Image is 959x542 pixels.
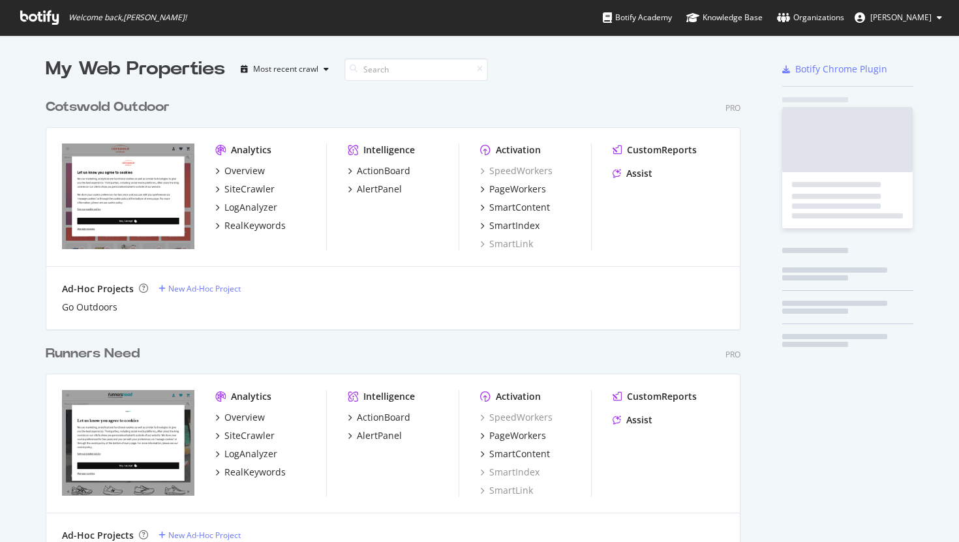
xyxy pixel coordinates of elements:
[62,301,117,314] a: Go Outdoors
[725,102,740,113] div: Pro
[215,429,275,442] a: SiteCrawler
[231,390,271,403] div: Analytics
[168,283,241,294] div: New Ad-Hoc Project
[480,183,546,196] a: PageWorkers
[357,164,410,177] div: ActionBoard
[224,183,275,196] div: SiteCrawler
[626,167,652,180] div: Assist
[782,63,887,76] a: Botify Chrome Plugin
[215,447,277,460] a: LogAnalyzer
[224,466,286,479] div: RealKeywords
[870,12,932,23] span: Ellie Combes
[344,58,488,81] input: Search
[215,411,265,424] a: Overview
[215,201,277,214] a: LogAnalyzer
[62,390,194,496] img: https://www.runnersneed.com/
[159,283,241,294] a: New Ad-Hoc Project
[613,414,652,427] a: Assist
[348,411,410,424] a: ActionBoard
[253,65,318,73] div: Most recent crawl
[46,98,170,117] div: Cotswold Outdoor
[844,7,952,28] button: [PERSON_NAME]
[480,466,540,479] a: SmartIndex
[215,466,286,479] a: RealKeywords
[613,143,697,157] a: CustomReports
[68,12,187,23] span: Welcome back, [PERSON_NAME] !
[357,183,402,196] div: AlertPanel
[489,219,540,232] div: SmartIndex
[480,484,533,497] a: SmartLink
[489,447,550,460] div: SmartContent
[496,390,541,403] div: Activation
[686,11,763,24] div: Knowledge Base
[46,56,225,82] div: My Web Properties
[480,411,553,424] a: SpeedWorkers
[46,344,140,363] div: Runners Need
[496,143,541,157] div: Activation
[348,164,410,177] a: ActionBoard
[224,411,265,424] div: Overview
[480,219,540,232] a: SmartIndex
[215,183,275,196] a: SiteCrawler
[489,429,546,442] div: PageWorkers
[613,390,697,403] a: CustomReports
[627,143,697,157] div: CustomReports
[224,201,277,214] div: LogAnalyzer
[626,414,652,427] div: Assist
[480,429,546,442] a: PageWorkers
[480,447,550,460] a: SmartContent
[224,164,265,177] div: Overview
[224,219,286,232] div: RealKeywords
[480,201,550,214] a: SmartContent
[725,349,740,360] div: Pro
[363,390,415,403] div: Intelligence
[348,183,402,196] a: AlertPanel
[627,390,697,403] div: CustomReports
[231,143,271,157] div: Analytics
[168,530,241,541] div: New Ad-Hoc Project
[480,164,553,177] a: SpeedWorkers
[224,429,275,442] div: SiteCrawler
[363,143,415,157] div: Intelligence
[62,529,134,542] div: Ad-Hoc Projects
[46,98,175,117] a: Cotswold Outdoor
[357,429,402,442] div: AlertPanel
[236,59,334,80] button: Most recent crawl
[489,183,546,196] div: PageWorkers
[159,530,241,541] a: New Ad-Hoc Project
[46,344,145,363] a: Runners Need
[215,164,265,177] a: Overview
[613,167,652,180] a: Assist
[62,143,194,249] img: https://www.cotswoldoutdoor.com
[777,11,844,24] div: Organizations
[348,429,402,442] a: AlertPanel
[489,201,550,214] div: SmartContent
[215,219,286,232] a: RealKeywords
[62,282,134,295] div: Ad-Hoc Projects
[795,63,887,76] div: Botify Chrome Plugin
[603,11,672,24] div: Botify Academy
[224,447,277,460] div: LogAnalyzer
[480,237,533,250] a: SmartLink
[357,411,410,424] div: ActionBoard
